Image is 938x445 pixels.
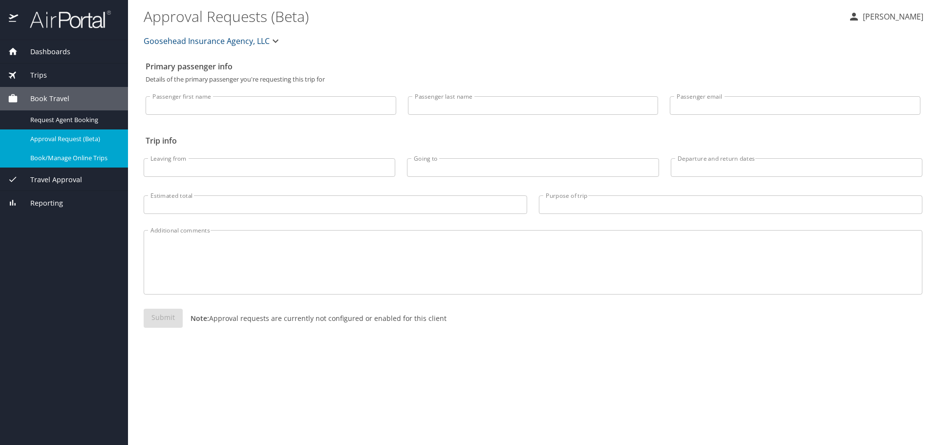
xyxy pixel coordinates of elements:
[146,59,920,74] h2: Primary passenger info
[18,198,63,209] span: Reporting
[30,153,116,163] span: Book/Manage Online Trips
[30,115,116,125] span: Request Agent Booking
[19,10,111,29] img: airportal-logo.png
[146,133,920,148] h2: Trip info
[146,76,920,83] p: Details of the primary passenger you're requesting this trip for
[140,31,285,51] button: Goosehead Insurance Agency, LLC
[144,34,270,48] span: Goosehead Insurance Agency, LLC
[30,134,116,144] span: Approval Request (Beta)
[18,174,82,185] span: Travel Approval
[18,70,47,81] span: Trips
[18,46,70,57] span: Dashboards
[9,10,19,29] img: icon-airportal.png
[844,8,927,25] button: [PERSON_NAME]
[18,93,69,104] span: Book Travel
[191,314,209,323] strong: Note:
[144,1,840,31] h1: Approval Requests (Beta)
[183,313,447,323] p: Approval requests are currently not configured or enabled for this client
[860,11,923,22] p: [PERSON_NAME]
